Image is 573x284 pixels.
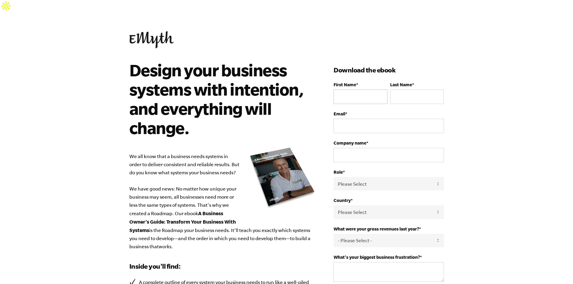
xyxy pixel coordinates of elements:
span: What were your gross revenues last year? [334,226,419,231]
h3: Inside you'll find: [129,261,316,271]
h2: Design your business systems with intention, and everything will change. [129,60,307,137]
span: Role [334,169,343,175]
p: We all know that a business needs systems in order to deliver consistent and reliable results. Bu... [129,152,316,251]
img: EMyth [129,31,174,48]
iframe: Chat Widget [543,255,573,284]
em: works [159,244,171,249]
div: Chat-Widget [543,255,573,284]
img: new_roadmap_cover_093019 [249,147,316,209]
span: What's your biggest business frustration? [334,255,420,260]
b: A Business Owner’s Guide: Transform Your Business With Systems [129,210,236,233]
span: Email [334,111,345,116]
h3: Download the ebook [334,65,444,75]
span: Country [334,198,351,203]
span: Last Name [390,82,412,87]
span: First Name [334,82,356,87]
span: Company name [334,140,366,145]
